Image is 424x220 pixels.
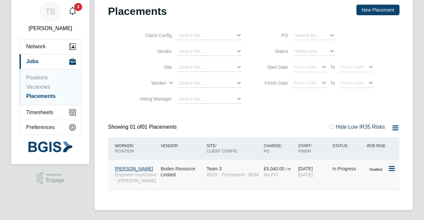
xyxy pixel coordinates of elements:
span: / hr [286,167,291,171]
input: Search for... [177,79,242,88]
input: Search for... [177,47,242,56]
span: To [328,63,337,71]
img: bgis-logo-retina.png [28,142,72,152]
div: In Progress [333,166,364,172]
span: [DATE] [298,172,313,177]
input: Select one [293,47,335,56]
span: Powered by [46,172,64,178]
span: Engage [46,178,64,183]
div: Boden Resource Limited [159,162,205,181]
input: Search for... [177,63,242,72]
div: Charge [262,140,296,157]
div: Vendor [159,140,205,152]
a: Go to home page [19,142,81,152]
span: Select date [294,80,317,85]
span: Select date [341,80,364,85]
button: New Placement [356,5,399,15]
span: Network [26,44,46,50]
button: Jobs [20,54,81,69]
a: TB[PERSON_NAME] [19,1,81,32]
span: [PERSON_NAME] [115,166,153,171]
span: No PO [264,172,278,177]
span: Select date [341,64,364,69]
div: IR35 Risk [365,140,388,152]
label: Vendor [134,48,172,54]
span: / PO [264,144,282,154]
span: Jobs [26,59,38,65]
div: Worker [113,140,159,157]
span: Engineer Supervisor - [PERSON_NAME] [115,172,157,184]
span: To [328,79,337,87]
label: Site [134,64,172,70]
h2: Placements [108,5,167,18]
a: Powered byEngage [36,172,64,185]
span: 3 [74,3,82,11]
button: Preferences [20,120,81,135]
label: Client Config [134,32,172,38]
div: Status [331,140,365,152]
span: TB [45,7,56,16]
div: Showing [108,124,178,131]
div: Site [205,140,262,157]
span: Team 3 [206,166,222,171]
label: Hide Low IR35 Risks [328,124,385,130]
div: Start [296,140,331,157]
a: Vacancies [26,84,50,90]
div: [DATE] [296,162,331,181]
a: [PERSON_NAME]Engineer Supervisor - [PERSON_NAME]Boden Resource LimitedTeam 3BGIS - Permanent - BS... [113,162,399,167]
span: Toby Bavester [19,24,81,32]
input: Search for... [293,31,335,40]
input: Search for... [177,31,242,40]
label: Start Date [258,64,288,70]
span: / Finish [298,144,312,154]
span: Select date [294,64,317,69]
label: Finish Date [258,80,288,86]
input: Search for... [177,95,242,104]
span: Preferences [26,124,55,130]
a: Positions [26,75,48,80]
span: Disabled [367,166,385,173]
label: PO [258,32,288,38]
span: 01 of [130,124,142,130]
button: Timesheets [20,105,81,120]
label: Status [258,48,288,54]
a: Placements [26,93,56,99]
span: £5,040.00 [264,166,284,171]
a: 3 [66,1,79,22]
button: Network [20,39,81,54]
div: Jobs [20,69,81,105]
label: Worker [128,80,166,86]
span: BGIS - Permanent - BSM [206,172,260,178]
span: 01 Placements [130,124,177,130]
label: Hiring Manager [134,96,172,102]
span: Timesheets [26,110,53,115]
